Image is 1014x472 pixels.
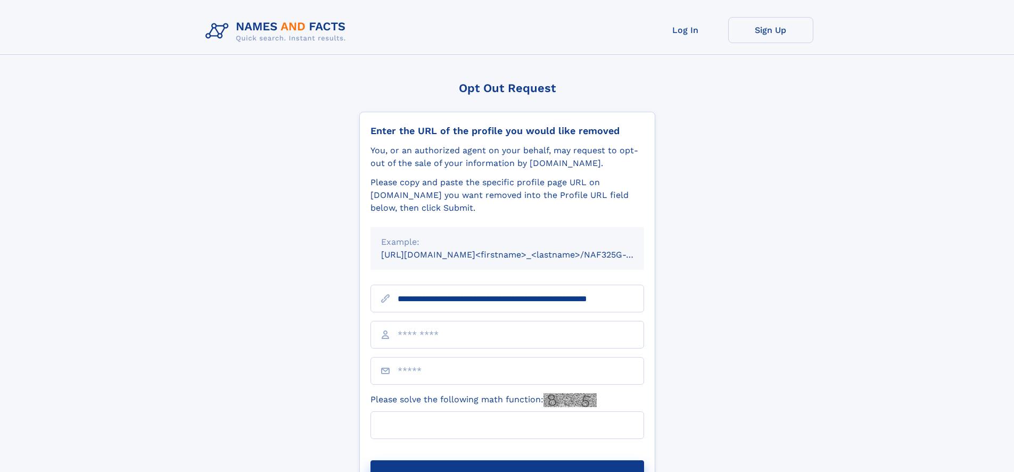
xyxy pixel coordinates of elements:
[359,81,655,95] div: Opt Out Request
[381,236,633,249] div: Example:
[201,17,355,46] img: Logo Names and Facts
[370,125,644,137] div: Enter the URL of the profile you would like removed
[370,144,644,170] div: You, or an authorized agent on your behalf, may request to opt-out of the sale of your informatio...
[381,250,664,260] small: [URL][DOMAIN_NAME]<firstname>_<lastname>/NAF325G-xxxxxxxx
[728,17,813,43] a: Sign Up
[370,393,597,407] label: Please solve the following math function:
[370,176,644,214] div: Please copy and paste the specific profile page URL on [DOMAIN_NAME] you want removed into the Pr...
[643,17,728,43] a: Log In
